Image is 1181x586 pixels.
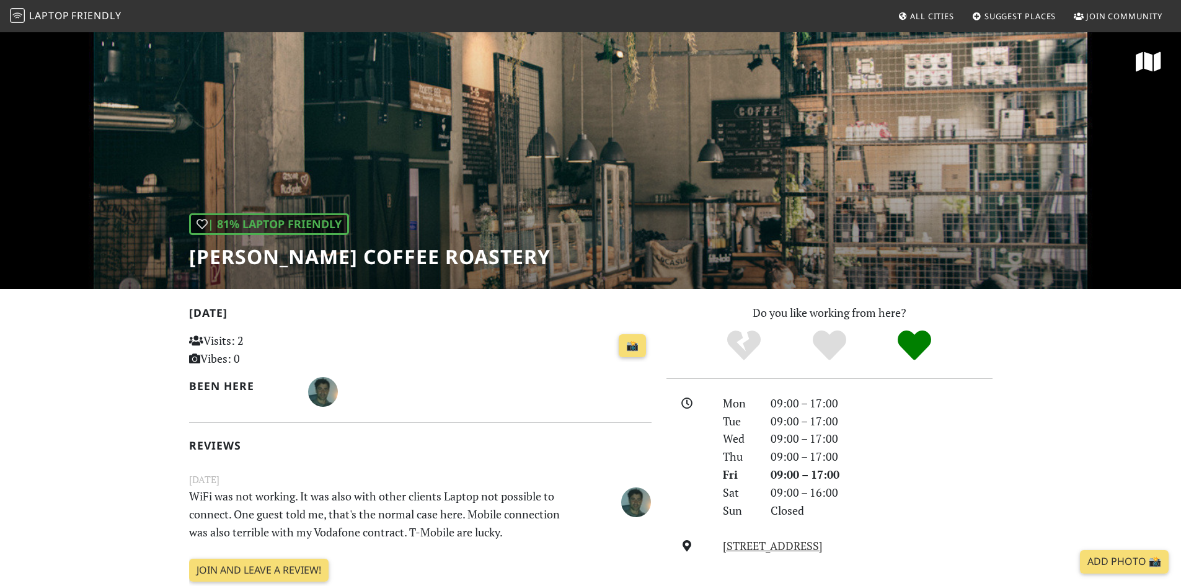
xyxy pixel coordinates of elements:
div: 09:00 – 16:00 [763,484,1000,502]
div: 09:00 – 17:00 [763,412,1000,430]
img: 5255-marco.jpg [308,377,338,407]
div: 09:00 – 17:00 [763,466,1000,484]
span: All Cities [910,11,954,22]
a: Suggest Places [967,5,1061,27]
div: Yes [787,329,872,363]
h1: [PERSON_NAME] Coffee Roastery [189,245,551,269]
span: Marco Gut [621,493,651,508]
div: Sat [715,484,763,502]
div: Closed [763,502,1000,520]
small: [DATE] [182,472,659,487]
p: WiFi was not working. It was also with other clients Laptop not possible to connect. One guest to... [182,487,580,541]
a: LaptopFriendly LaptopFriendly [10,6,122,27]
div: Wed [715,430,763,448]
span: Marco Gut [308,383,338,398]
div: Fri [715,466,763,484]
h2: Been here [189,380,294,393]
div: | 81% Laptop Friendly [189,213,349,235]
span: Join Community [1086,11,1162,22]
p: Visits: 2 Vibes: 0 [189,332,334,368]
a: Add Photo 📸 [1080,550,1169,574]
div: Sun [715,502,763,520]
span: Friendly [71,9,121,22]
div: Thu [715,448,763,466]
div: Definitely! [872,329,957,363]
a: All Cities [893,5,959,27]
div: 09:00 – 17:00 [763,448,1000,466]
a: 📸 [619,334,646,358]
a: Join Community [1069,5,1167,27]
div: 09:00 – 17:00 [763,394,1000,412]
span: Laptop [29,9,69,22]
h2: [DATE] [189,306,652,324]
div: 09:00 – 17:00 [763,430,1000,448]
img: LaptopFriendly [10,8,25,23]
img: 5255-marco.jpg [621,487,651,517]
h2: Reviews [189,439,652,452]
a: [STREET_ADDRESS] [723,538,823,553]
div: Tue [715,412,763,430]
div: No [701,329,787,363]
a: Join and leave a review! [189,559,329,582]
span: Suggest Places [984,11,1056,22]
p: Do you like working from here? [666,304,993,322]
div: Mon [715,394,763,412]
